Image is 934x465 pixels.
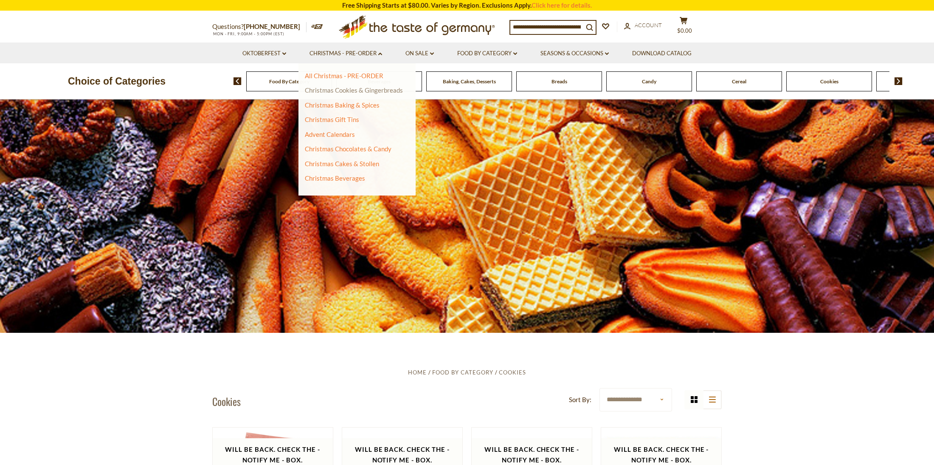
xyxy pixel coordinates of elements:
[305,160,379,167] a: Christmas Cakes & Stollen
[457,49,517,58] a: Food By Category
[624,21,662,30] a: Account
[212,21,307,32] p: Questions?
[499,369,526,376] a: Cookies
[532,1,592,9] a: Click here for details.
[432,369,493,376] a: Food By Category
[895,77,903,85] img: next arrow
[269,78,309,85] a: Food By Category
[305,130,355,138] a: Advent Calendars
[305,101,380,109] a: Christmas Baking & Spices
[405,49,434,58] a: On Sale
[635,22,662,28] span: Account
[212,31,284,36] span: MON - FRI, 9:00AM - 5:00PM (EST)
[540,49,609,58] a: Seasons & Occasions
[732,78,746,85] a: Cereal
[642,78,656,85] a: Candy
[305,116,359,123] a: Christmas Gift Tins
[305,174,365,182] a: Christmas Beverages
[408,369,427,376] a: Home
[671,17,696,38] button: $0.00
[305,72,383,79] a: All Christmas - PRE-ORDER
[305,145,391,153] a: Christmas Chocolates & Candy
[677,27,692,34] span: $0.00
[244,23,300,30] a: [PHONE_NUMBER]
[632,49,692,58] a: Download Catalog
[820,78,838,85] a: Cookies
[309,49,382,58] a: Christmas - PRE-ORDER
[569,394,591,405] label: Sort By:
[212,395,241,408] h1: Cookies
[233,77,242,85] img: previous arrow
[242,49,286,58] a: Oktoberfest
[551,78,567,85] a: Breads
[305,86,403,94] a: Christmas Cookies & Gingerbreads
[443,78,496,85] a: Baking, Cakes, Desserts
